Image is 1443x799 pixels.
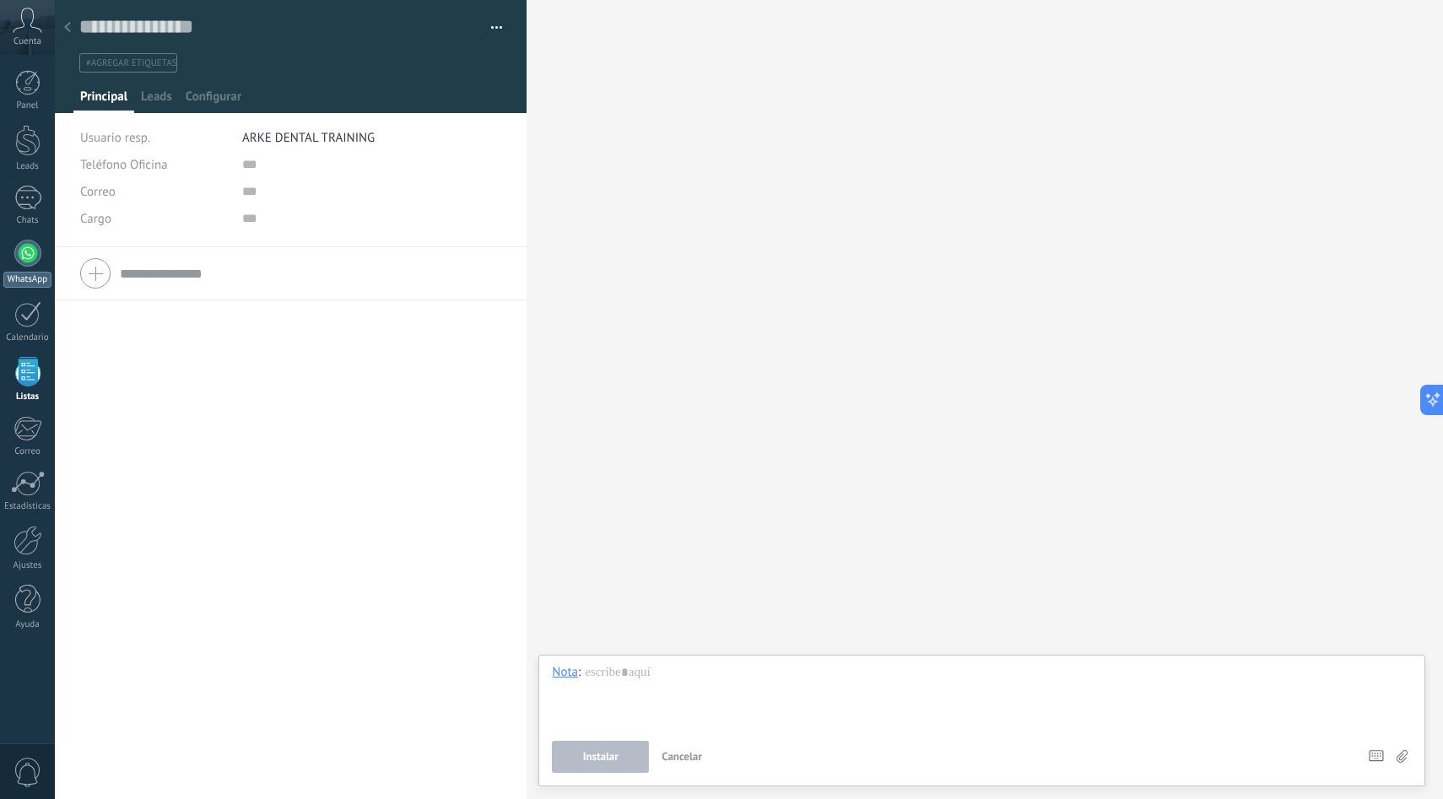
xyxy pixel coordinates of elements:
div: Leads [3,161,52,172]
button: Correo [80,178,116,205]
div: WhatsApp [3,272,51,288]
span: Instalar [583,751,619,763]
div: Cargo [80,205,230,232]
span: Cancelar [662,749,702,764]
button: Cancelar [655,741,709,773]
span: Teléfono Oficina [80,157,168,173]
span: Principal [80,89,127,113]
span: Cuenta [14,36,41,47]
div: Usuario resp. [80,124,230,151]
div: Panel [3,100,52,111]
div: Estadísticas [3,501,52,512]
div: Listas [3,391,52,402]
div: Ayuda [3,619,52,630]
span: : [578,664,581,681]
span: Leads [141,89,172,113]
span: Configurar [186,89,241,113]
button: Teléfono Oficina [80,151,168,178]
div: Chats [3,215,52,226]
span: ARKE DENTAL TRAINING [242,130,375,146]
span: #agregar etiquetas [86,57,176,69]
span: Usuario resp. [80,130,150,146]
div: Correo [3,446,52,457]
div: Ajustes [3,560,52,571]
div: Calendario [3,332,52,343]
span: Cargo [80,213,111,225]
span: Correo [80,184,116,200]
button: Instalar [552,741,649,773]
